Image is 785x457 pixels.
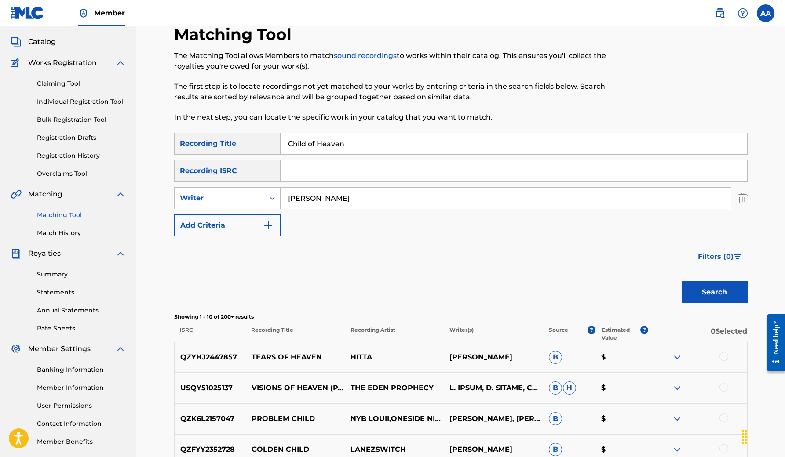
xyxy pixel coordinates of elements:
img: Royalties [11,248,21,259]
span: Member [94,8,125,18]
a: Member Information [37,383,126,392]
a: Rate Sheets [37,324,126,333]
span: B [549,351,562,364]
h2: Matching Tool [174,25,296,44]
a: Annual Statements [37,306,126,315]
p: QZFYY2352728 [175,444,246,455]
a: Registration History [37,151,126,160]
img: expand [672,444,683,455]
p: 0 Selected [648,326,748,342]
a: sound recordings [334,51,397,60]
img: expand [115,344,126,354]
a: Contact Information [37,419,126,428]
img: help [738,8,748,18]
span: Royalties [28,248,61,259]
img: expand [672,413,683,424]
p: L. IPSUM, D. SITAME, CONSE ADIPI, ELITS DOEIU, TEMPOR INCIDIDUNT, UTLABO ETDOLO, MAGNAALIQ ENIMA,... [444,383,543,393]
a: Match History [37,228,126,238]
img: filter [734,254,741,259]
p: NYB LOUII,ONESIDE NINETYTHREE,CASH STOMPA [345,413,444,424]
img: Delete Criterion [738,187,748,209]
img: Catalog [11,36,21,47]
img: expand [115,189,126,199]
img: expand [672,383,683,393]
div: Help [734,4,752,22]
p: USQY51025137 [175,383,246,393]
p: Recording Artist [344,326,444,342]
p: In the next step, you can locate the specific work in your catalog that you want to match. [174,112,616,123]
p: $ [595,413,648,424]
p: Source [549,326,568,342]
p: ISRC [174,326,245,342]
p: [PERSON_NAME] [444,352,543,363]
p: Recording Title [245,326,345,342]
a: Claiming Tool [37,79,126,88]
a: Registration Drafts [37,133,126,142]
div: Drag [738,424,752,450]
span: B [549,443,562,456]
p: THE EDEN PROPHECY [345,383,444,393]
img: Member Settings [11,344,21,354]
img: expand [115,248,126,259]
p: The first step is to locate recordings not yet matched to your works by entering criteria in the ... [174,81,616,102]
p: PROBLEM CHILD [245,413,344,424]
a: Member Benefits [37,437,126,446]
p: HITTA [345,352,444,363]
span: Works Registration [28,58,97,68]
img: search [715,8,725,18]
a: Individual Registration Tool [37,97,126,106]
p: Writer(s) [444,326,543,342]
a: User Permissions [37,401,126,410]
img: Top Rightsholder [78,8,89,18]
div: User Menu [757,4,774,22]
p: The Matching Tool allows Members to match to works within their catalog. This ensures you'll coll... [174,51,616,72]
a: Summary [37,270,126,279]
p: LANEZSWITCH [345,444,444,455]
p: Estimated Value [602,326,640,342]
img: MLC Logo [11,7,44,19]
a: Bulk Registration Tool [37,115,126,124]
span: ? [640,326,648,334]
p: VISIONS OF HEAVEN (PART 2) [245,383,344,393]
button: Search [682,281,748,303]
p: [PERSON_NAME] [444,444,543,455]
span: Matching [28,189,62,199]
p: GOLDEN CHILD [245,444,344,455]
p: QZYHJ2447857 [175,352,246,363]
a: Public Search [711,4,729,22]
img: Matching [11,189,22,199]
a: Matching Tool [37,210,126,220]
a: Overclaims Tool [37,169,126,178]
span: ? [588,326,595,334]
img: 9d2ae6d4665cec9f34b9.svg [263,220,274,231]
span: H [563,381,576,395]
p: $ [595,383,648,393]
p: QZK6L2157047 [175,413,246,424]
p: Showing 1 - 10 of 200+ results [174,313,748,321]
span: Filters ( 0 ) [698,251,734,262]
div: Writer [180,193,259,203]
p: [PERSON_NAME], [PERSON_NAME], [PERSON_NAME] [444,413,543,424]
a: CatalogCatalog [11,36,56,47]
iframe: Resource Center [760,305,785,381]
p: $ [595,352,648,363]
a: Statements [37,288,126,297]
img: expand [672,352,683,363]
img: expand [115,58,126,68]
span: Catalog [28,36,56,47]
img: Works Registration [11,58,22,68]
p: TEARS OF HEAVEN [245,352,344,363]
button: Add Criteria [174,214,281,236]
span: B [549,381,562,395]
a: Banking Information [37,365,126,374]
span: Member Settings [28,344,91,354]
p: $ [595,444,648,455]
span: B [549,412,562,425]
form: Search Form [174,133,748,308]
button: Filters (0) [693,246,748,268]
iframe: Chat Widget [741,415,785,457]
